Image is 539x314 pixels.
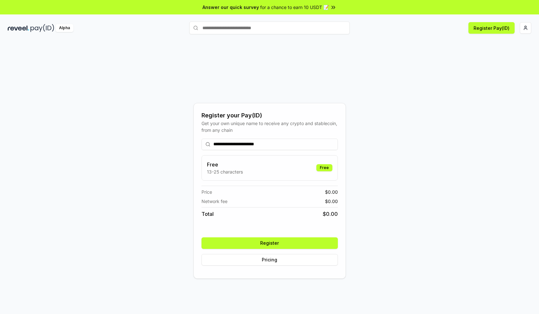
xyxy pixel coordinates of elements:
div: Get your own unique name to receive any crypto and stablecoin, from any chain [201,120,338,133]
button: Pricing [201,254,338,266]
span: Answer our quick survey [202,4,259,11]
span: Total [201,210,214,218]
div: Alpha [56,24,73,32]
span: $ 0.00 [325,198,338,205]
button: Register [201,237,338,249]
div: Free [316,164,332,171]
img: pay_id [30,24,54,32]
button: Register Pay(ID) [468,22,515,34]
div: Register your Pay(ID) [201,111,338,120]
span: $ 0.00 [325,189,338,195]
span: $ 0.00 [323,210,338,218]
img: reveel_dark [8,24,29,32]
span: Price [201,189,212,195]
h3: Free [207,161,243,168]
span: Network fee [201,198,227,205]
span: for a chance to earn 10 USDT 📝 [260,4,329,11]
p: 13-25 characters [207,168,243,175]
